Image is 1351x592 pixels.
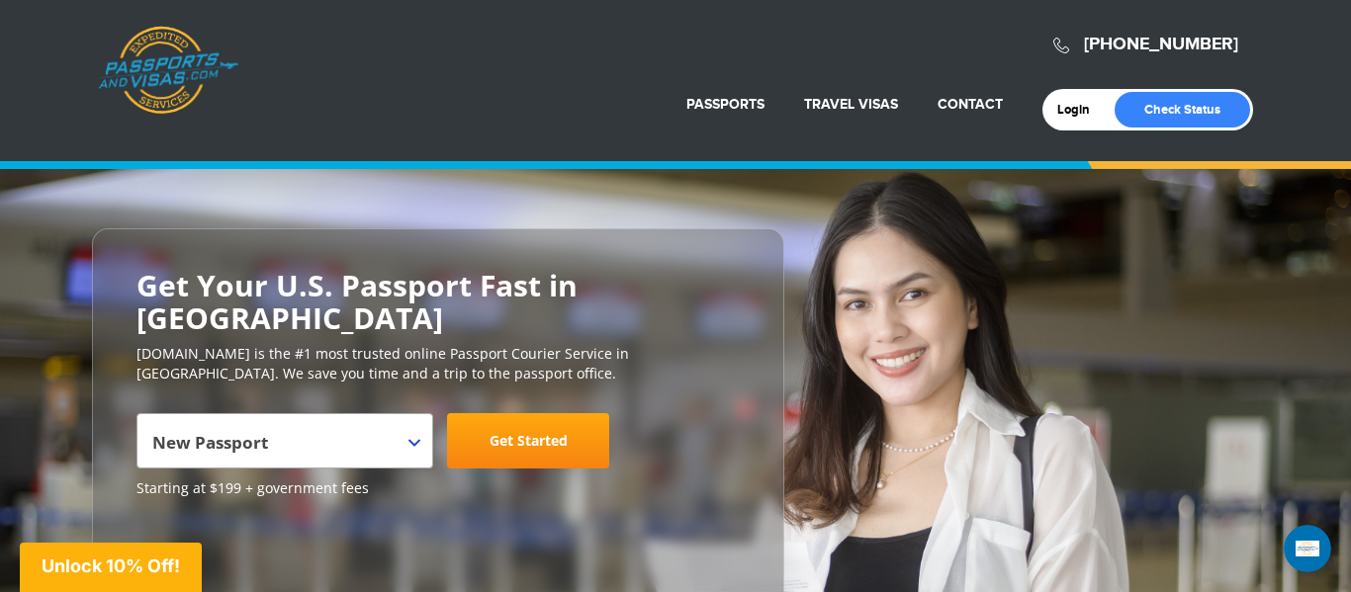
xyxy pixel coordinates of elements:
span: Starting at $199 + government fees [136,478,740,498]
span: New Passport [152,421,412,476]
a: Get Started [447,413,609,468]
h2: Get Your U.S. Passport Fast in [GEOGRAPHIC_DATA] [136,269,740,334]
span: New Passport [136,413,433,468]
a: Login [1057,102,1104,118]
iframe: Intercom live chat [1284,525,1331,572]
a: [PHONE_NUMBER] [1084,34,1238,55]
a: Check Status [1115,92,1250,127]
a: Passports [686,96,765,113]
p: [DOMAIN_NAME] is the #1 most trusted online Passport Courier Service in [GEOGRAPHIC_DATA]. We sav... [136,344,740,383]
div: Unlock 10% Off! [20,543,202,592]
a: Travel Visas [804,96,898,113]
a: Passports & [DOMAIN_NAME] [98,26,238,115]
a: Contact [938,96,1003,113]
span: Unlock 10% Off! [42,555,180,576]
